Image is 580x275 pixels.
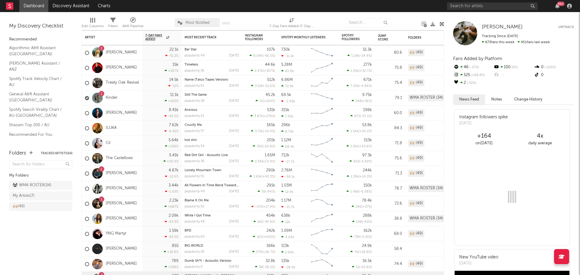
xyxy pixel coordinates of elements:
div: 454k [266,214,275,218]
button: News Feed [453,94,485,104]
a: My Artists(7) [9,191,72,200]
span: 673 fans this week [482,40,514,44]
span: -4.94 % [360,85,371,88]
div: 4.87k [169,168,179,172]
div: 525 [453,71,493,79]
div: Edit Columns [82,23,104,30]
span: -94 % [266,190,274,193]
a: 🙌🏼(49) [9,202,72,211]
div: ( ) [352,99,372,103]
div: My Artists ( 7 ) [13,192,34,200]
span: 51 [259,100,263,103]
div: popularity: 54 [185,145,205,148]
span: 0 % [511,66,518,69]
div: 4 x [512,133,568,140]
div: [DATE] [229,54,239,57]
div: -51.2 % [165,54,179,58]
div: [DATE] [229,114,239,118]
div: 75.6 [378,155,402,162]
span: 3.87k [254,115,263,118]
span: 1.62k [253,175,262,178]
a: Blame It On Me [185,199,209,202]
span: -6.08 % [360,190,371,193]
span: +279 % [264,115,274,118]
a: [PERSON_NAME] [482,24,523,30]
div: -46.5 % [164,114,179,118]
svg: Chart title [308,211,336,226]
span: -14.4 % [264,130,274,133]
svg: Chart title [308,75,336,91]
div: +687 % [164,205,179,209]
div: ( ) [347,174,372,178]
div: Name (Talco Tapes Version) [185,78,239,82]
div: popularity: 37 [185,130,204,133]
div: popularity: 55 [185,175,204,178]
div: Filters [108,15,118,33]
div: 80.6 [378,49,402,56]
div: ( ) [347,69,372,73]
div: 0 [534,71,574,79]
div: 165k [267,123,275,127]
div: Timeless [185,63,239,66]
span: 7-Day Fans Added [145,34,165,41]
a: Recommended For You [9,131,66,138]
div: 71.8 [378,140,402,147]
div: [DATE] [229,69,239,72]
div: 78.4k [362,199,372,203]
div: 150k [363,184,372,187]
a: Name (Talco Tapes Version) [185,78,228,82]
span: Most Notified [185,21,210,25]
div: 3.44k [169,184,179,187]
div: 2.09k [169,214,179,218]
a: BIG WORLD [185,244,203,248]
div: 72.9k [281,84,294,88]
button: Change History [508,94,549,104]
svg: Chart title [308,60,336,75]
span: 1.19k [351,54,359,58]
div: 53.8k [362,123,372,127]
span: +14.3 % [360,175,371,178]
span: -57.1 % [361,115,371,118]
div: Crucify Me [185,123,239,127]
span: 652 [353,160,359,163]
div: ( ) [346,129,372,133]
div: ( ) [251,159,275,163]
div: [DATE] [229,99,239,103]
span: 3.52k [255,85,263,88]
div: WMA ROSTER ( 34 ) [13,182,51,189]
div: popularity: 49 [185,54,205,57]
div: 22.1k [169,48,179,52]
div: popularity: 28 [185,99,205,103]
div: 12.4k [281,190,293,194]
div: 68.4k [281,145,294,149]
span: 1.05k [351,69,359,73]
div: 671k [363,78,372,82]
div: -- [493,71,533,79]
div: Spotify Monthly Listeners [281,36,327,39]
span: 8.09k [253,54,263,58]
div: 51.3k [363,48,372,52]
div: Lonely Mountain Town [185,169,239,172]
div: popularity: 61 [185,84,204,88]
div: Blame It On Me [185,199,239,202]
div: ( ) [251,129,275,133]
a: WMA ROSTER(34) [9,181,72,190]
a: [PERSON_NAME] [106,201,137,206]
div: 2 [453,79,493,87]
a: Kinder [106,95,118,101]
div: WMA ROSTER (34) [408,94,445,101]
div: Anxious [185,108,239,112]
div: ( ) [251,84,275,88]
div: 100 [493,63,533,71]
a: Bar Star [185,48,197,51]
div: ( ) [352,205,372,209]
div: WMA ROSTER (34) [408,185,445,192]
div: 277k [363,63,372,67]
svg: Chart title [308,106,336,121]
div: 6.86M [281,78,293,82]
span: +17.9 % [263,205,274,209]
div: 1.65M [265,153,275,157]
div: 🙌🏼 (49) [408,155,424,162]
a: [PERSON_NAME] [106,50,137,55]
